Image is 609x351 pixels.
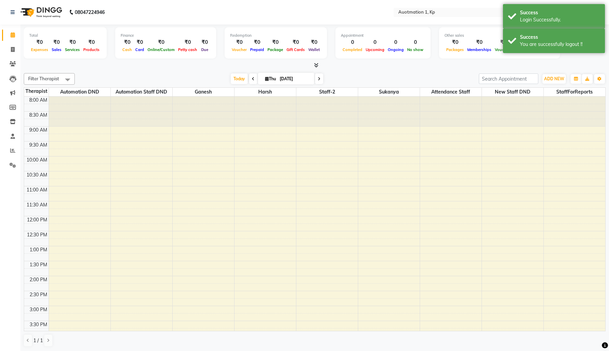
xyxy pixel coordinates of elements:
[82,38,101,46] div: ₹0
[520,16,600,23] div: Login Successfully.
[266,38,285,46] div: ₹0
[121,47,134,52] span: Cash
[134,47,146,52] span: Card
[173,88,234,96] span: Ganesh
[341,47,364,52] span: Completed
[25,216,49,223] div: 12:00 PM
[28,291,49,298] div: 2:30 PM
[121,38,134,46] div: ₹0
[544,76,564,81] span: ADD NEW
[466,47,493,52] span: Memberships
[121,33,211,38] div: Finance
[358,88,420,96] span: Sukanya
[285,38,307,46] div: ₹0
[29,33,101,38] div: Total
[25,231,49,238] div: 12:30 PM
[266,47,285,52] span: Package
[24,88,49,95] div: Therapist
[230,47,248,52] span: Voucher
[479,73,538,84] input: Search Appointment
[231,73,248,84] span: Today
[405,47,425,52] span: No show
[466,38,493,46] div: ₹0
[28,321,49,328] div: 3:30 PM
[248,47,266,52] span: Prepaid
[28,261,49,268] div: 1:30 PM
[386,47,405,52] span: Ongoing
[28,127,49,134] div: 9:00 AM
[176,47,199,52] span: Petty cash
[25,156,49,164] div: 10:00 AM
[386,38,405,46] div: 0
[420,88,482,96] span: Attendance Staff
[63,38,82,46] div: ₹0
[28,141,49,149] div: 9:30 AM
[520,41,600,48] div: You are successfully logout !!
[199,38,211,46] div: ₹0
[82,47,101,52] span: Products
[263,76,278,81] span: Thu
[445,33,555,38] div: Other sales
[364,47,386,52] span: Upcoming
[176,38,199,46] div: ₹0
[28,76,59,81] span: Filter Therapist
[278,74,312,84] input: 2025-09-04
[230,38,248,46] div: ₹0
[29,47,50,52] span: Expenses
[285,47,307,52] span: Gift Cards
[445,47,466,52] span: Packages
[28,276,49,283] div: 2:00 PM
[405,38,425,46] div: 0
[28,97,49,104] div: 8:00 AM
[28,306,49,313] div: 3:00 PM
[146,47,176,52] span: Online/Custom
[520,9,600,16] div: Success
[199,47,210,52] span: Due
[28,112,49,119] div: 8:30 AM
[50,47,63,52] span: Sales
[445,38,466,46] div: ₹0
[75,3,105,22] b: 08047224946
[307,47,321,52] span: Wallet
[49,88,110,96] span: Automation DND
[230,33,321,38] div: Redemption
[33,337,43,344] span: 1 / 1
[50,38,63,46] div: ₹0
[29,38,50,46] div: ₹0
[341,33,425,38] div: Appointment
[493,47,514,52] span: Vouchers
[482,88,543,96] span: New Staff DND
[134,38,146,46] div: ₹0
[234,88,296,96] span: Harsh
[364,38,386,46] div: 0
[146,38,176,46] div: ₹0
[542,74,566,84] button: ADD NEW
[63,47,82,52] span: Services
[28,246,49,253] div: 1:00 PM
[111,88,172,96] span: Automation Staff DND
[17,3,64,22] img: logo
[307,38,321,46] div: ₹0
[25,171,49,179] div: 10:30 AM
[248,38,266,46] div: ₹0
[296,88,358,96] span: Staff-2
[544,88,606,96] span: StaffForReports
[25,186,49,194] div: 11:00 AM
[341,38,364,46] div: 0
[520,34,600,41] div: Success
[493,38,514,46] div: ₹0
[25,201,49,208] div: 11:30 AM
